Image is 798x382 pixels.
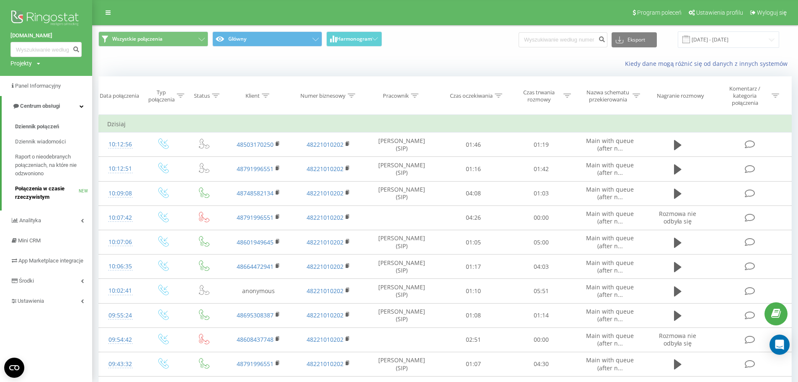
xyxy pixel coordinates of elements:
a: 48221010202 [307,140,343,148]
td: 01:17 [439,255,507,279]
div: Czas trwania rozmowy [517,89,561,103]
span: Ustawienia profilu [696,9,743,16]
span: Rozmowa nie odbyła się [659,210,696,225]
a: 48221010202 [307,335,343,343]
td: [PERSON_NAME] (SIP) [364,352,439,376]
span: Środki [19,278,34,284]
a: 48791996551 [237,165,274,173]
td: 01:16 [439,157,507,181]
td: 05:00 [507,230,575,255]
a: Kiedy dane mogą różnić się od danych z innych systemów [625,60,792,68]
span: Rozmowa nie odbyła się [659,332,696,347]
td: 01:42 [507,157,575,181]
div: Pracownik [383,92,409,99]
span: App Marketplace integracje [18,257,83,264]
div: Numer biznesowy [300,92,346,99]
a: 48221010202 [307,360,343,368]
div: 09:55:24 [107,307,134,324]
span: Main with queue (after n... [586,210,634,225]
a: 48601949645 [237,238,274,246]
td: 01:05 [439,230,507,255]
div: Data połączenia [100,92,139,99]
div: Komentarz / kategoria połączenia [721,85,770,107]
a: 48221010202 [307,238,343,246]
td: 00:00 [507,205,575,230]
td: [PERSON_NAME] (SIP) [364,303,439,327]
button: Wszystkie połączenia [98,31,208,47]
a: 48221010202 [307,311,343,319]
a: 48695308387 [237,311,274,319]
span: Dziennik połączeń [15,122,59,131]
div: 10:02:41 [107,283,134,299]
a: Raport o nieodebranych połączeniach, na które nie odzwoniono [15,149,92,181]
div: 10:07:06 [107,234,134,250]
button: Eksport [612,32,657,47]
td: 04:26 [439,205,507,230]
span: Main with queue (after n... [586,137,634,152]
div: Typ połączenia [148,89,175,103]
a: 48664472941 [237,262,274,270]
a: Połączenia w czasie rzeczywistymNEW [15,181,92,205]
div: 10:12:56 [107,136,134,153]
a: 48221010202 [307,189,343,197]
div: Projekty [10,59,32,68]
input: Wyszukiwanie według numeru [519,32,607,47]
a: 48791996551 [237,360,274,368]
td: [PERSON_NAME] (SIP) [364,181,439,205]
td: [PERSON_NAME] (SIP) [364,133,439,157]
div: Czas oczekiwania [450,92,493,99]
span: Harmonogram [337,36,372,42]
a: Centrum obsługi [2,96,92,116]
td: 00:00 [507,327,575,352]
a: Dziennik połączeń [15,119,92,134]
span: Main with queue (after n... [586,307,634,323]
span: Centrum obsługi [20,103,60,109]
a: 48221010202 [307,287,343,295]
button: Harmonogram [326,31,382,47]
td: Dzisiaj [99,116,792,133]
img: Ringostat logo [10,8,82,29]
td: [PERSON_NAME] (SIP) [364,157,439,181]
td: 01:46 [439,133,507,157]
input: Wyszukiwanie według numeru [10,42,82,57]
td: anonymous [223,279,294,303]
div: Status [194,92,210,99]
span: Ustawienia [18,298,44,304]
td: [PERSON_NAME] (SIP) [364,255,439,279]
a: 48748582134 [237,189,274,197]
div: Klient [245,92,260,99]
button: Główny [212,31,322,47]
span: Main with queue (after n... [586,356,634,372]
div: 10:07:42 [107,210,134,226]
td: 02:51 [439,327,507,352]
div: Nagranie rozmowy [657,92,704,99]
td: 04:03 [507,255,575,279]
span: Mini CRM [18,237,41,244]
a: 48791996551 [237,213,274,221]
td: 01:03 [507,181,575,205]
div: 09:54:42 [107,332,134,348]
a: 48221010202 [307,262,343,270]
td: [PERSON_NAME] (SIP) [364,279,439,303]
td: 04:30 [507,352,575,376]
span: Program poleceń [637,9,682,16]
span: Raport o nieodebranych połączeniach, na które nie odzwoniono [15,153,88,178]
span: Wyloguj się [757,9,787,16]
td: 01:10 [439,279,507,303]
span: Dziennik wiadomości [15,138,66,146]
td: 01:08 [439,303,507,327]
a: 48221010202 [307,165,343,173]
td: 01:07 [439,352,507,376]
td: [PERSON_NAME] (SIP) [364,230,439,255]
div: 10:06:35 [107,258,134,275]
td: 01:14 [507,303,575,327]
div: 10:12:51 [107,161,134,177]
td: 04:08 [439,181,507,205]
a: 48608437748 [237,335,274,343]
span: Panel Informacyjny [15,83,61,89]
a: 48221010202 [307,213,343,221]
span: Analityka [19,217,41,223]
span: Main with queue (after n... [586,283,634,299]
div: 09:43:32 [107,356,134,372]
span: Main with queue (after n... [586,234,634,249]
